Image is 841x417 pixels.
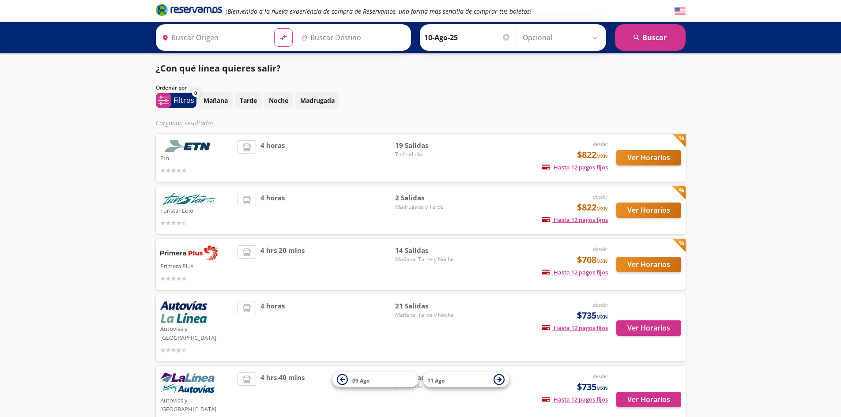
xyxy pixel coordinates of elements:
[395,301,457,311] span: 21 Salidas
[160,394,234,413] p: Autovías y [GEOGRAPHIC_DATA]
[596,258,608,264] small: MXN
[298,26,406,49] input: Buscar Destino
[395,311,457,319] span: Mañana, Tarde y Noche
[616,392,681,407] button: Ver Horarios
[160,260,234,271] p: Primera Plus
[264,92,293,109] button: Noche
[615,24,686,51] button: Buscar
[295,92,339,109] button: Madrugada
[204,96,228,105] p: Mañana
[593,140,608,148] em: desde:
[260,301,285,355] span: 4 horas
[593,245,608,253] em: desde:
[395,203,457,211] span: Madrugada y Tarde
[596,385,608,391] small: MXN
[542,395,608,403] span: Hasta 12 pagos fijos
[156,84,187,92] p: Ordenar por
[160,301,207,323] img: Autovías y La Línea
[156,93,196,108] button: 0Filtros
[577,253,608,267] span: $708
[577,148,608,162] span: $822
[160,323,234,342] p: Autovías y [GEOGRAPHIC_DATA]
[156,3,222,16] i: Brand Logo
[542,216,608,224] span: Hasta 12 pagos fijos
[542,268,608,276] span: Hasta 12 pagos fijos
[156,119,219,127] em: Cargando resultados ...
[194,90,197,97] span: 0
[616,150,681,165] button: Ver Horarios
[616,320,681,336] button: Ver Horarios
[395,255,457,263] span: Mañana, Tarde y Noche
[158,26,267,49] input: Buscar Origen
[199,92,233,109] button: Mañana
[160,193,218,205] img: Turistar Lujo
[352,376,370,384] span: 09 Ago
[332,372,419,387] button: 09 Ago
[593,193,608,200] em: desde:
[395,193,457,203] span: 2 Salidas
[577,309,608,322] span: $735
[260,140,285,175] span: 4 horas
[542,163,608,171] span: Hasta 12 pagos fijos
[260,245,305,283] span: 4 hrs 20 mins
[596,313,608,320] small: MXN
[235,92,262,109] button: Tarde
[160,205,234,215] p: Turistar Lujo
[260,193,285,228] span: 4 horas
[424,26,511,49] input: Elegir Fecha
[160,140,218,152] img: Etn
[160,245,218,260] img: Primera Plus
[542,324,608,332] span: Hasta 12 pagos fijos
[395,150,457,158] span: Todo el día
[156,3,222,19] a: Brand Logo
[395,140,457,150] span: 19 Salidas
[616,257,681,272] button: Ver Horarios
[596,153,608,159] small: MXN
[240,96,257,105] p: Tarde
[577,201,608,214] span: $822
[173,95,194,105] p: Filtros
[675,6,686,17] button: English
[593,301,608,308] em: desde:
[395,245,457,255] span: 14 Salidas
[160,372,215,394] img: Autovías y La Línea
[577,380,608,394] span: $735
[423,372,509,387] button: 11 Ago
[596,205,608,212] small: MXN
[427,376,445,384] span: 11 Ago
[616,203,681,218] button: Ver Horarios
[593,372,608,380] em: desde:
[523,26,602,49] input: Opcional
[269,96,288,105] p: Noche
[226,7,532,15] em: ¡Bienvenido a la nueva experiencia de compra de Reservamos, una forma más sencilla de comprar tus...
[300,96,335,105] p: Madrugada
[156,62,281,75] p: ¿Con qué línea quieres salir?
[160,152,234,163] p: Etn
